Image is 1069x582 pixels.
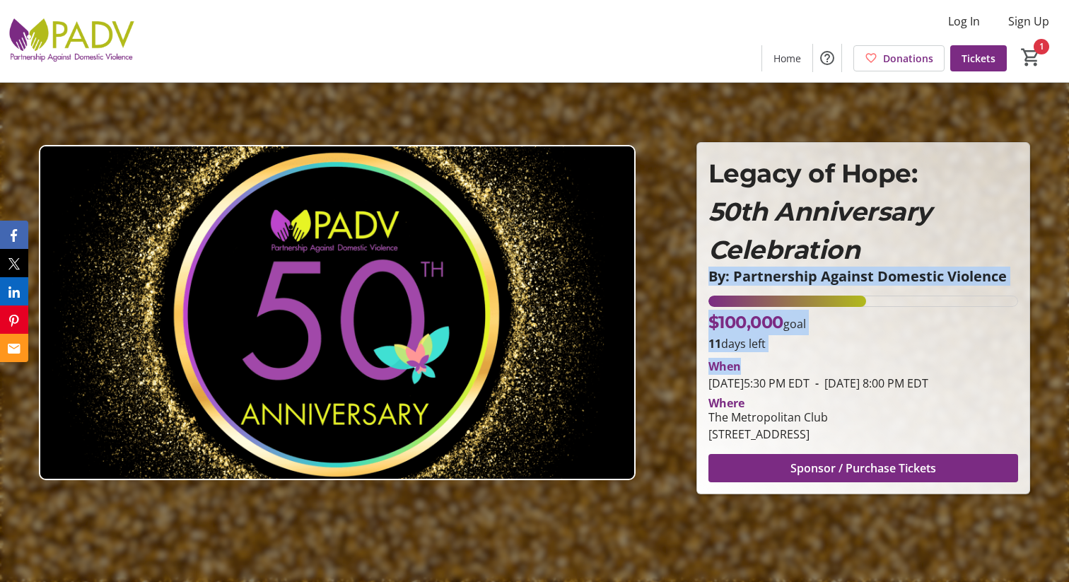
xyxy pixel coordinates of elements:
div: When [708,358,741,375]
p: goal [708,310,806,335]
span: Donations [883,51,933,66]
div: Where [708,397,744,409]
span: $100,000 [708,312,783,332]
a: Home [762,45,812,71]
a: Tickets [950,45,1007,71]
div: 51.01812999999999% of fundraising goal reached [708,296,1018,307]
span: 11 [708,336,721,351]
button: Sponsor / Purchase Tickets [708,454,1018,482]
span: Home [773,51,801,66]
img: Partnership Against Domestic Violence's Logo [8,6,134,76]
em: 50th Anniversary Celebration [708,196,932,265]
span: [DATE] 8:00 PM EDT [810,376,928,391]
img: Campaign CTA Media Photo [39,145,636,481]
span: Sponsor / Purchase Tickets [790,460,936,477]
p: days left [708,335,1018,352]
div: [STREET_ADDRESS] [708,426,828,443]
span: Sign Up [1008,13,1049,30]
div: The Metropolitan Club [708,409,828,426]
span: Legacy of Hope: [708,158,918,189]
span: - [810,376,824,391]
p: By: Partnership Against Domestic Violence [708,269,1018,284]
a: Donations [853,45,945,71]
button: Sign Up [997,10,1061,33]
button: Cart [1018,45,1044,70]
button: Log In [937,10,991,33]
button: Help [813,44,841,72]
span: [DATE] 5:30 PM EDT [708,376,810,391]
span: Log In [948,13,980,30]
span: Tickets [962,51,995,66]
